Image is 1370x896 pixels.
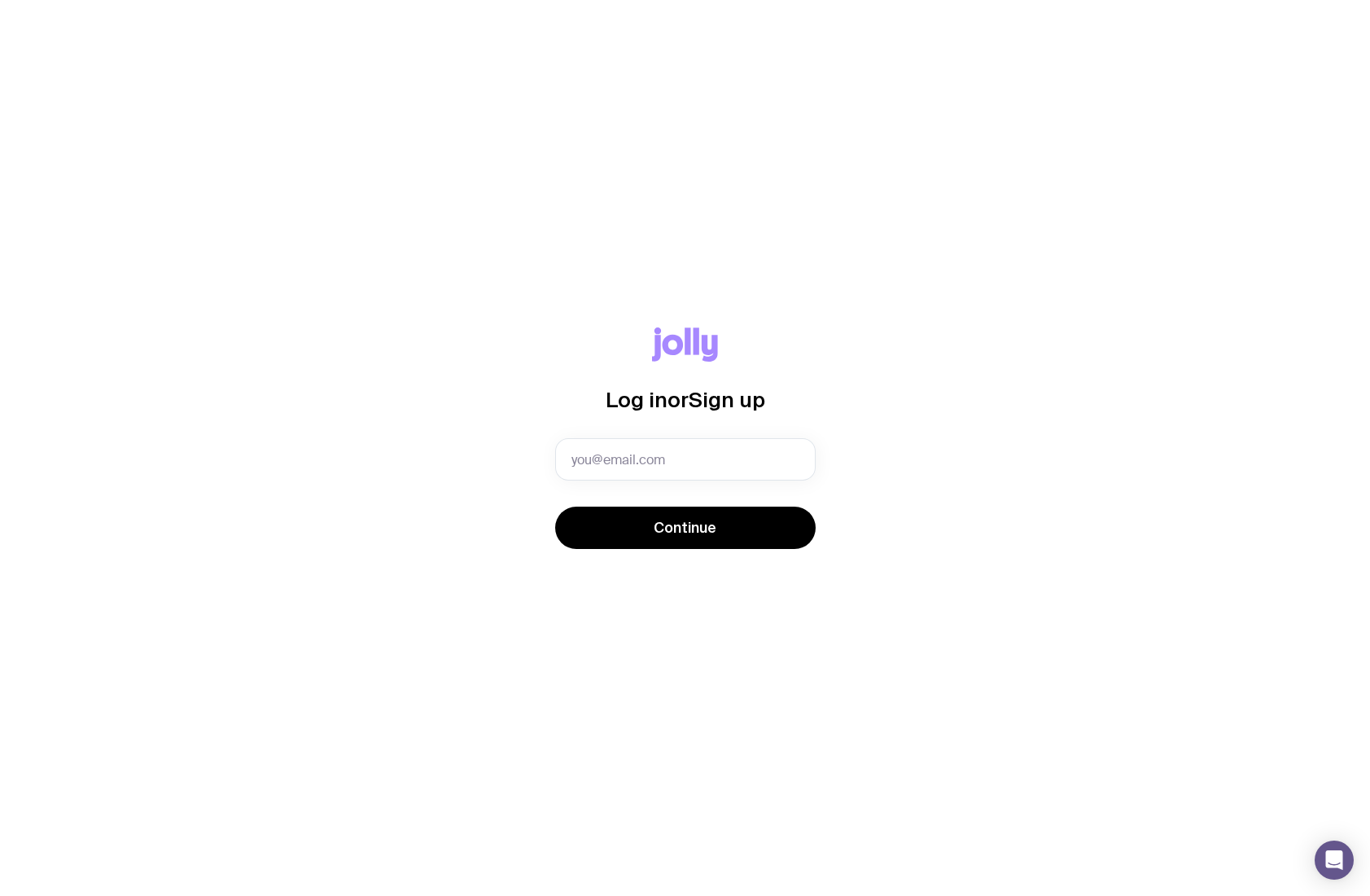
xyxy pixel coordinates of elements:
span: Continue [654,518,716,538]
input: you@email.com [555,438,816,481]
div: Open Intercom Messenger [1315,841,1354,880]
button: Continue [555,507,816,549]
span: Sign up [689,388,765,411]
span: or [667,388,689,411]
span: Log in [606,388,667,411]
